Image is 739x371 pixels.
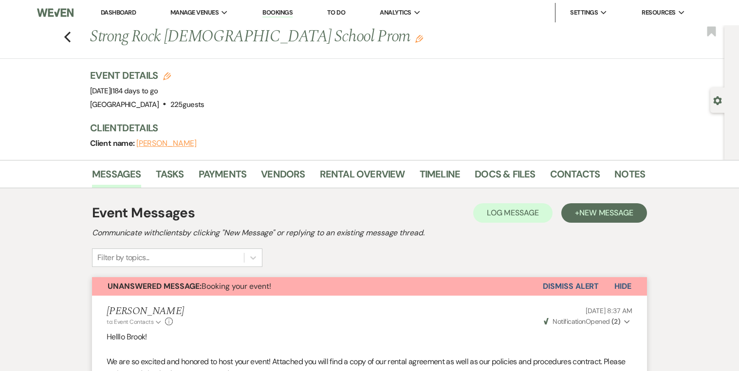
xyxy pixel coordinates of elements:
[561,203,647,223] button: +New Message
[487,208,539,218] span: Log Message
[544,317,620,326] span: Opened
[112,86,158,96] span: 184 days to go
[170,100,204,109] span: 225 guests
[90,121,635,135] h3: Client Details
[92,203,195,223] h1: Event Messages
[415,34,423,43] button: Edit
[543,277,599,296] button: Dismiss Alert
[156,166,184,188] a: Tasks
[553,317,585,326] span: Notification
[320,166,405,188] a: Rental Overview
[90,138,136,148] span: Client name:
[90,25,526,49] h1: Strong Rock [DEMOGRAPHIC_DATA] School Prom
[199,166,247,188] a: Payments
[642,8,675,18] span: Resources
[475,166,535,188] a: Docs & Files
[713,95,722,105] button: Open lead details
[107,318,153,326] span: to: Event Contacts
[90,86,158,96] span: [DATE]
[90,69,204,82] h3: Event Details
[473,203,553,223] button: Log Message
[586,306,632,315] span: [DATE] 8:37 AM
[107,318,163,326] button: to: Event Contacts
[107,331,632,343] p: Helllo Brook!
[327,8,345,17] a: To Do
[599,277,647,296] button: Hide
[611,317,620,326] strong: ( 2 )
[261,166,305,188] a: Vendors
[90,100,159,109] span: [GEOGRAPHIC_DATA]
[170,8,219,18] span: Manage Venues
[101,8,136,17] a: Dashboard
[420,166,461,188] a: Timeline
[92,166,141,188] a: Messages
[97,252,149,264] div: Filter by topics...
[108,281,202,291] strong: Unanswered Message:
[380,8,411,18] span: Analytics
[111,86,158,96] span: |
[92,277,543,296] button: Unanswered Message:Booking your event!
[579,208,633,218] span: New Message
[262,8,293,18] a: Bookings
[614,166,645,188] a: Notes
[108,281,271,291] span: Booking your event!
[570,8,598,18] span: Settings
[107,305,184,318] h5: [PERSON_NAME]
[614,281,631,291] span: Hide
[550,166,600,188] a: Contacts
[542,317,632,327] button: NotificationOpened (2)
[92,227,647,239] h2: Communicate with clients by clicking "New Message" or replying to an existing message thread.
[37,2,74,23] img: Weven Logo
[136,140,197,147] button: [PERSON_NAME]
